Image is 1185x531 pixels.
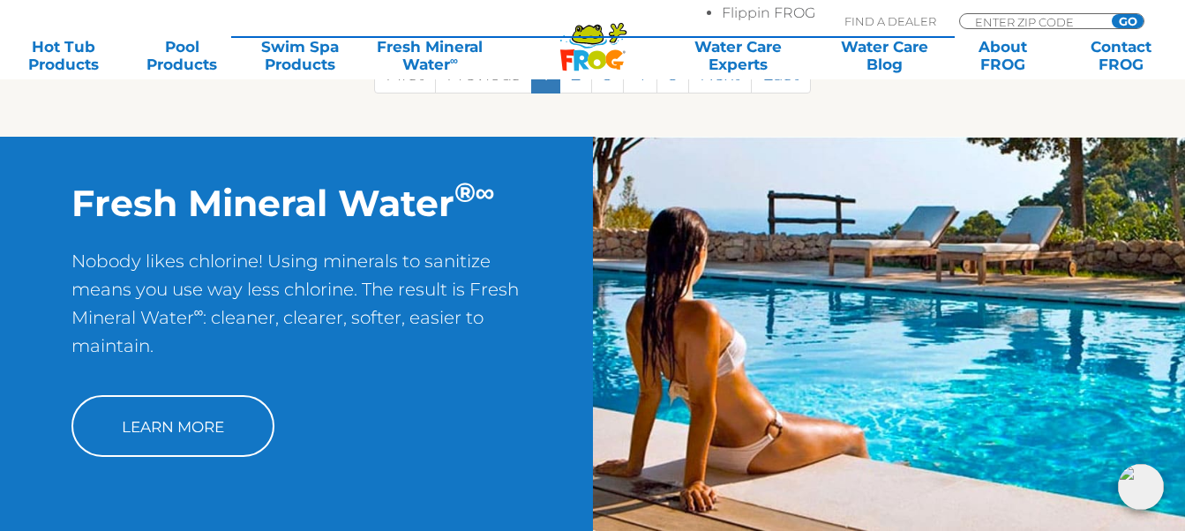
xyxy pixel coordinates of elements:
[372,38,487,73] a: Fresh MineralWater∞
[1076,38,1167,73] a: ContactFROG
[18,38,109,73] a: Hot TubProducts
[454,176,476,209] sup: ®
[664,38,813,73] a: Water CareExperts
[973,14,1092,29] input: Zip Code Form
[476,176,495,209] sup: ∞
[1118,464,1164,510] img: openIcon
[957,38,1049,73] a: AboutFROG
[254,38,346,73] a: Swim SpaProducts
[71,247,521,378] p: Nobody likes chlorine! Using minerals to sanitize means you use way less chlorine. The result is ...
[136,38,228,73] a: PoolProducts
[839,38,931,73] a: Water CareBlog
[194,303,204,320] sup: ∞
[1112,14,1144,28] input: GO
[71,181,521,225] h2: Fresh Mineral Water
[450,54,458,67] sup: ∞
[71,395,274,457] a: Learn More
[722,4,954,27] li: Flippin FROG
